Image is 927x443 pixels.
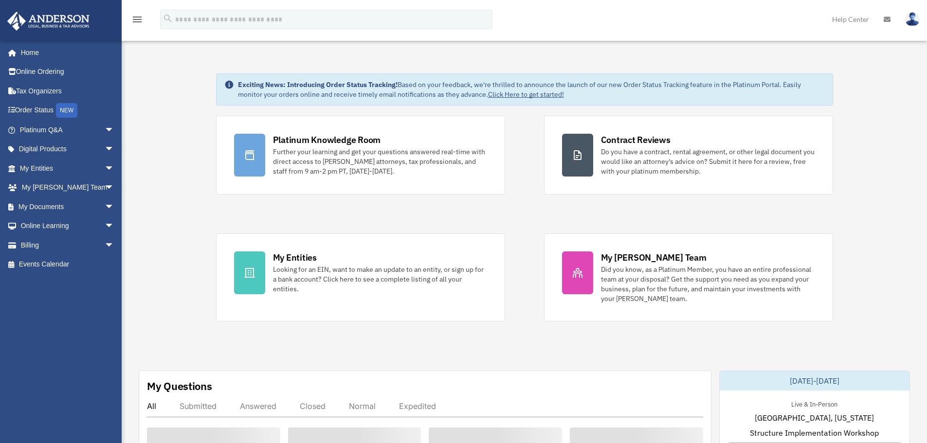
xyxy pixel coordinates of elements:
div: Live & In-Person [783,398,845,408]
span: arrow_drop_down [105,216,124,236]
div: Do you have a contract, rental agreement, or other legal document you would like an attorney's ad... [601,147,815,176]
div: Expedited [399,401,436,411]
span: arrow_drop_down [105,235,124,255]
a: Billingarrow_drop_down [7,235,129,255]
div: Submitted [180,401,217,411]
a: My Entities Looking for an EIN, want to make an update to an entity, or sign up for a bank accoun... [216,233,505,321]
div: Looking for an EIN, want to make an update to an entity, or sign up for a bank account? Click her... [273,265,487,294]
div: NEW [56,103,77,118]
div: Contract Reviews [601,134,671,146]
span: Structure Implementation Workshop [750,427,879,439]
div: All [147,401,156,411]
span: arrow_drop_down [105,159,124,178]
img: Anderson Advisors Platinum Portal [4,12,92,31]
div: Did you know, as a Platinum Member, you have an entire professional team at your disposal? Get th... [601,265,815,303]
a: My [PERSON_NAME] Team Did you know, as a Platinum Member, you have an entire professional team at... [544,233,833,321]
a: Order StatusNEW [7,101,129,121]
a: Events Calendar [7,255,129,274]
div: [DATE]-[DATE] [720,371,909,390]
div: Normal [349,401,376,411]
span: arrow_drop_down [105,178,124,198]
div: My Questions [147,379,212,393]
span: [GEOGRAPHIC_DATA], [US_STATE] [755,412,874,424]
a: menu [131,17,143,25]
a: Digital Productsarrow_drop_down [7,140,129,159]
a: Click Here to get started! [488,90,564,99]
i: menu [131,14,143,25]
img: User Pic [905,12,920,26]
div: Further your learning and get your questions answered real-time with direct access to [PERSON_NAM... [273,147,487,176]
div: Closed [300,401,326,411]
a: Platinum Knowledge Room Further your learning and get your questions answered real-time with dire... [216,116,505,195]
i: search [163,13,173,24]
div: Answered [240,401,276,411]
span: arrow_drop_down [105,120,124,140]
div: Based on your feedback, we're thrilled to announce the launch of our new Order Status Tracking fe... [238,80,825,99]
a: My Entitiesarrow_drop_down [7,159,129,178]
a: Platinum Q&Aarrow_drop_down [7,120,129,140]
strong: Exciting News: Introducing Order Status Tracking! [238,80,398,89]
a: My Documentsarrow_drop_down [7,197,129,216]
div: My [PERSON_NAME] Team [601,251,707,264]
a: Online Learningarrow_drop_down [7,216,129,236]
a: Home [7,43,124,62]
div: My Entities [273,251,317,264]
div: Platinum Knowledge Room [273,134,381,146]
a: My [PERSON_NAME] Teamarrow_drop_down [7,178,129,197]
a: Tax Organizers [7,81,129,101]
a: Contract Reviews Do you have a contract, rental agreement, or other legal document you would like... [544,116,833,195]
a: Online Ordering [7,62,129,82]
span: arrow_drop_down [105,197,124,217]
span: arrow_drop_down [105,140,124,159]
